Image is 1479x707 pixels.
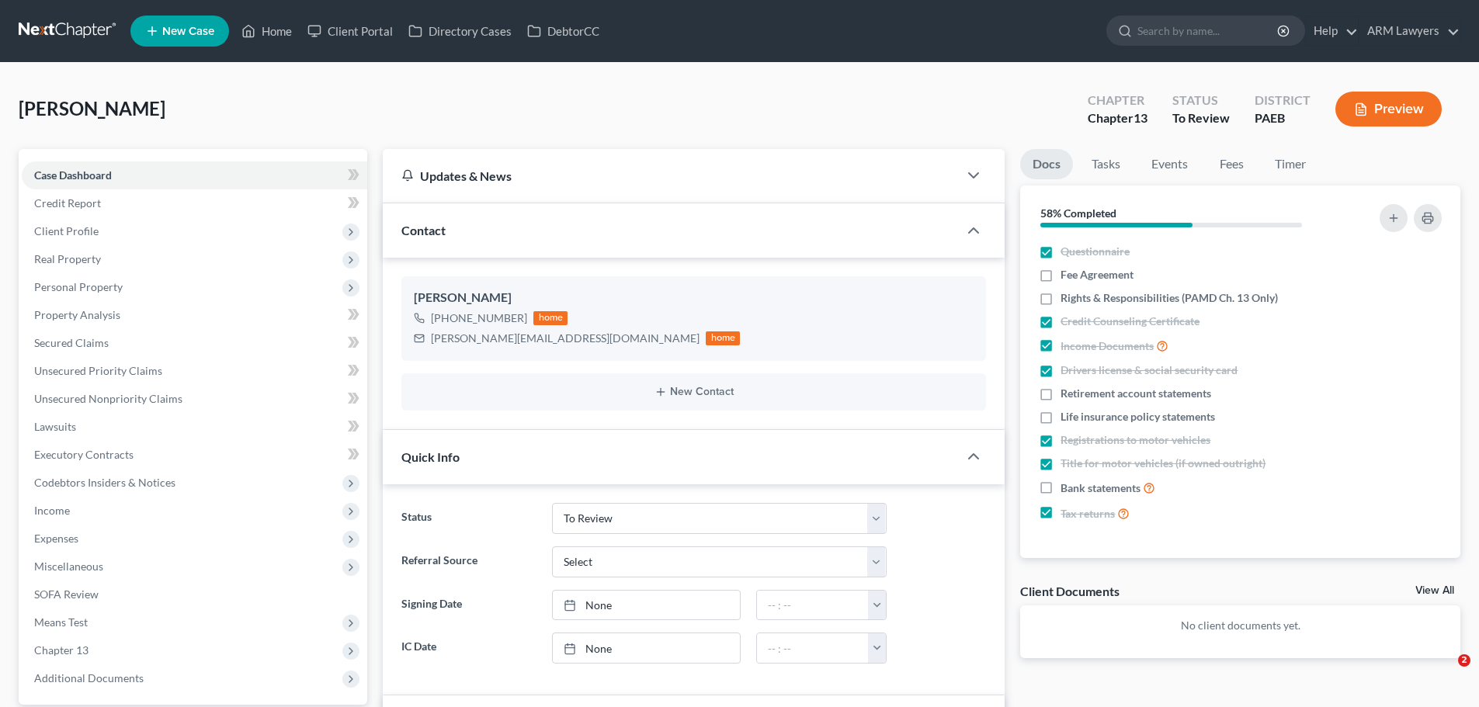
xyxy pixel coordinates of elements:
[34,252,101,265] span: Real Property
[300,17,401,45] a: Client Portal
[1033,618,1448,633] p: No client documents yet.
[1040,206,1116,220] strong: 58% Completed
[1061,362,1238,378] span: Drivers license & social security card
[34,224,99,237] span: Client Profile
[1255,109,1311,127] div: PAEB
[1061,290,1278,306] span: Rights & Responsibilities (PAMD Ch. 13 Only)
[1359,17,1460,45] a: ARM Lawyers
[1088,92,1147,109] div: Chapter
[22,301,367,329] a: Property Analysis
[34,280,123,293] span: Personal Property
[1137,16,1279,45] input: Search by name...
[1255,92,1311,109] div: District
[1426,654,1463,691] iframe: Intercom live chat
[414,289,974,307] div: [PERSON_NAME]
[757,633,869,663] input: -- : --
[1061,506,1115,522] span: Tax returns
[1088,109,1147,127] div: Chapter
[22,385,367,413] a: Unsecured Nonpriority Claims
[22,357,367,385] a: Unsecured Priority Claims
[401,449,460,464] span: Quick Info
[34,643,89,657] span: Chapter 13
[1079,149,1133,179] a: Tasks
[394,546,543,577] label: Referral Source
[519,17,607,45] a: DebtorCC
[706,331,740,345] div: home
[1415,585,1454,596] a: View All
[1172,92,1230,109] div: Status
[401,168,939,184] div: Updates & News
[431,331,700,346] div: [PERSON_NAME][EMAIL_ADDRESS][DOMAIN_NAME]
[34,671,144,684] span: Additional Documents
[1172,109,1230,127] div: To Review
[22,581,367,608] a: SOFA Review
[1061,456,1265,471] span: Title for motor vehicles (if owned outright)
[34,560,103,573] span: Miscellaneous
[34,336,109,349] span: Secured Claims
[34,168,112,182] span: Case Dashboard
[22,189,367,217] a: Credit Report
[1061,480,1140,496] span: Bank statements
[553,633,740,663] a: None
[22,329,367,357] a: Secured Claims
[34,587,99,601] span: SOFA Review
[22,161,367,189] a: Case Dashboard
[1020,583,1120,599] div: Client Documents
[1262,149,1318,179] a: Timer
[34,504,70,517] span: Income
[414,386,974,398] button: New Contact
[1061,244,1130,259] span: Questionnaire
[34,196,101,210] span: Credit Report
[34,420,76,433] span: Lawsuits
[34,364,162,377] span: Unsecured Priority Claims
[401,17,519,45] a: Directory Cases
[1020,149,1073,179] a: Docs
[757,591,869,620] input: -- : --
[1458,654,1470,667] span: 2
[34,448,134,461] span: Executory Contracts
[394,590,543,621] label: Signing Date
[1306,17,1358,45] a: Help
[19,97,165,120] span: [PERSON_NAME]
[394,632,543,664] label: IC Date
[431,310,527,326] div: [PHONE_NUMBER]
[1061,338,1154,354] span: Income Documents
[401,223,446,237] span: Contact
[22,413,367,441] a: Lawsuits
[1206,149,1256,179] a: Fees
[1335,92,1442,126] button: Preview
[22,441,367,469] a: Executory Contracts
[34,476,175,489] span: Codebtors Insiders & Notices
[1061,386,1211,401] span: Retirement account statements
[34,392,182,405] span: Unsecured Nonpriority Claims
[34,308,120,321] span: Property Analysis
[553,591,740,620] a: None
[162,26,214,37] span: New Case
[533,311,568,325] div: home
[394,503,543,534] label: Status
[1061,409,1215,425] span: Life insurance policy statements
[1061,267,1134,282] span: Fee Agreement
[1061,432,1210,448] span: Registrations to motor vehicles
[1139,149,1200,179] a: Events
[1134,110,1147,125] span: 13
[1061,314,1200,329] span: Credit Counseling Certificate
[234,17,300,45] a: Home
[34,532,78,545] span: Expenses
[34,615,88,629] span: Means Test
